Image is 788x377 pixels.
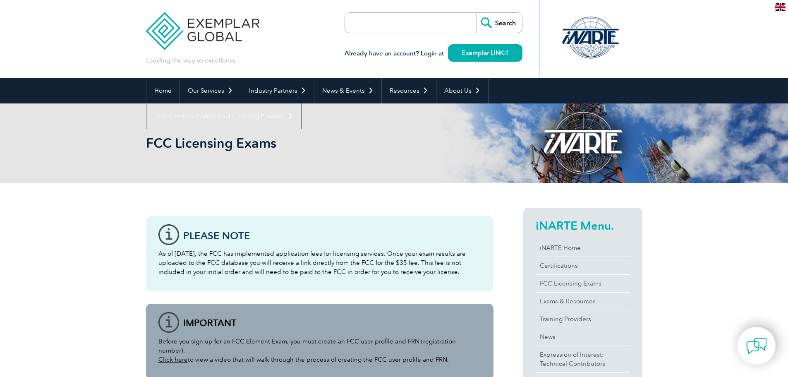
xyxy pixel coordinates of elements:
[146,103,301,129] a: Find Certified Professional / Training Provider
[504,50,508,55] img: open_square.png
[382,78,436,103] a: Resources
[314,78,381,103] a: News & Events
[536,328,630,346] a: News
[477,13,522,33] input: Search
[536,239,630,257] a: iNARTE Home
[536,219,630,232] h2: iNARTE Menu.
[146,78,180,103] a: Home
[448,44,522,62] a: Exemplar LINK
[180,78,241,103] a: Our Services
[536,275,630,292] a: FCC Licensing Exams
[536,257,630,274] a: Certifications
[436,78,488,103] a: About Us
[775,3,786,11] img: en
[746,336,767,356] img: contact-chat.png
[146,137,493,150] h2: FCC Licensing Exams
[183,231,481,241] h3: Please note
[158,249,481,276] p: As of [DATE], the FCC has implemented application fees for licensing services. Once your exam res...
[146,56,237,65] p: Leading the way to excellence
[158,356,188,363] a: Click here
[241,78,314,103] a: Industry Partners
[536,346,630,372] a: Expression of Interest:Technical Contributors
[536,310,630,328] a: Training Providers
[345,48,522,59] h3: Already have an account? Login at
[158,337,481,364] p: Before you sign up for an FCC Element Exam, you must create an FCC user profile and FRN (registra...
[536,293,630,310] a: Exams & Resources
